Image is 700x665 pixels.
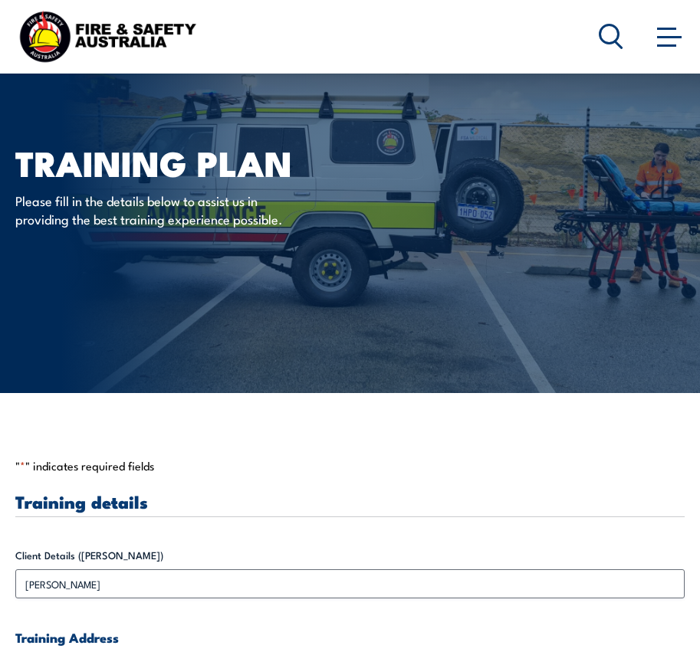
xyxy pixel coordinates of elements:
h4: Training Address [15,629,685,646]
h3: Training details [15,493,685,510]
p: " " indicates required fields [15,458,685,473]
label: Client Details ([PERSON_NAME]) [15,548,685,563]
h1: Training plan [15,147,394,177]
p: Please fill in the details below to assist us in providing the best training experience possible. [15,192,295,228]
